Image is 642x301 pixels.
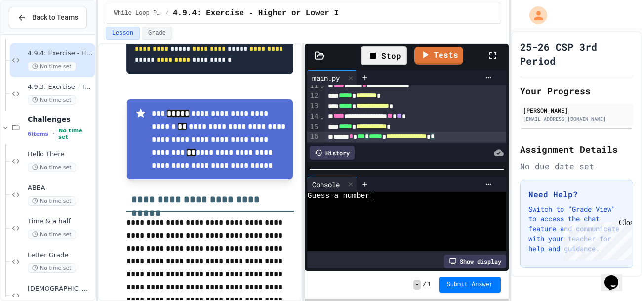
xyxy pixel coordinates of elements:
span: Back to Teams [32,12,78,23]
span: 1 [427,281,431,289]
span: No time set [28,263,76,273]
span: No time set [28,163,76,172]
span: No time set [28,196,76,206]
h3: Need Help? [528,188,625,200]
iframe: chat widget [601,261,632,291]
span: No time set [28,62,76,71]
div: 12 [307,91,320,101]
span: [DEMOGRAPHIC_DATA] Senator Eligibility [28,285,93,293]
span: Time & a half [28,217,93,226]
span: 6 items [28,131,48,137]
div: No due date set [520,160,633,172]
span: ABBA [28,184,93,192]
div: Stop [361,46,407,65]
span: Fold line [320,82,324,89]
span: - [413,280,421,290]
span: Guess a number [307,192,369,200]
span: 4.9.3: Exercise - Target Sum [28,83,93,91]
span: Submit Answer [447,281,493,289]
span: Challenges [28,115,93,124]
div: Show display [444,255,506,268]
span: No time set [28,95,76,105]
button: Submit Answer [439,277,501,293]
div: Console [307,179,345,190]
button: Lesson [106,27,140,40]
iframe: chat widget [560,218,632,260]
a: Tests [414,47,463,65]
div: 13 [307,101,320,112]
button: Back to Teams [9,7,87,28]
span: Letter Grade [28,251,93,259]
div: 11 [307,81,320,91]
h2: Your Progress [520,84,633,98]
button: Grade [142,27,172,40]
div: Chat with us now!Close [4,4,68,63]
span: No time set [58,128,93,140]
span: / [165,9,169,17]
div: [PERSON_NAME] [523,106,630,115]
span: No time set [28,230,76,239]
h2: Assignment Details [520,142,633,156]
span: While Loop Projects [114,9,161,17]
span: 4.9.4: Exercise - Higher or Lower I [173,7,339,19]
span: • [52,130,54,138]
div: My Account [519,4,550,27]
div: 16 [307,132,320,142]
h1: 25-26 CSP 3rd Period [520,40,633,68]
div: History [310,146,355,160]
div: [EMAIL_ADDRESS][DOMAIN_NAME] [523,115,630,123]
div: main.py [307,73,345,83]
span: / [423,281,426,289]
div: 15 [307,122,320,132]
span: Fold line [320,112,324,120]
span: 4.9.4: Exercise - Higher or Lower I [28,49,93,58]
span: Hello There [28,150,93,159]
div: Console [307,177,357,192]
div: 14 [307,112,320,122]
div: main.py [307,70,357,85]
p: Switch to "Grade View" to access the chat feature and communicate with your teacher for help and ... [528,204,625,254]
